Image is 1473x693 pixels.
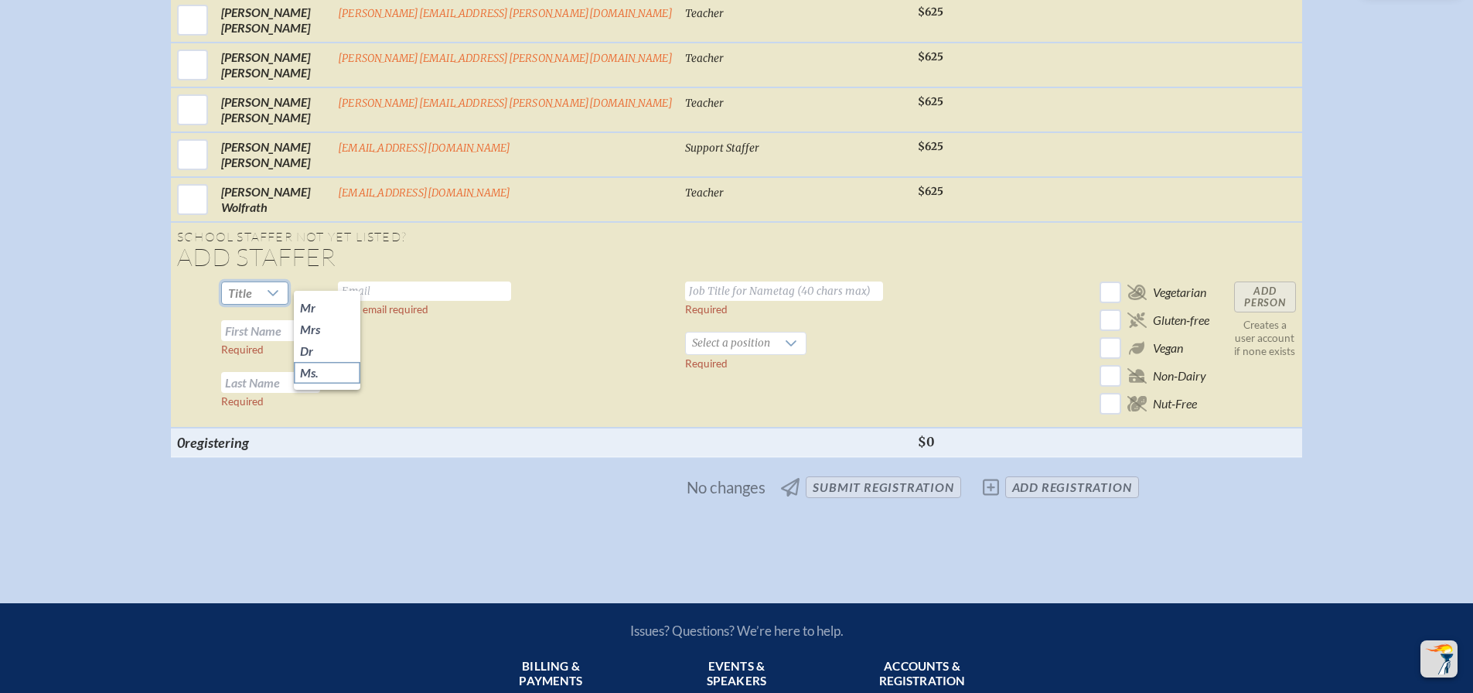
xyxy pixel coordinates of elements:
[294,319,360,340] li: Mrs
[300,300,315,316] span: Mr
[1153,312,1209,328] span: Gluten-free
[221,395,264,408] label: Required
[465,623,1009,639] p: Issues? Questions? We’re here to help.
[1234,319,1296,358] p: Creates a user account if none exists
[685,7,724,20] span: Teacher
[215,43,332,87] td: [PERSON_NAME] [PERSON_NAME]
[215,87,332,132] td: [PERSON_NAME] [PERSON_NAME]
[300,343,313,359] span: Dr
[221,320,320,341] input: First Name
[171,428,332,457] th: 0
[228,285,252,300] span: Title
[1153,368,1206,384] span: Non-Dairy
[918,95,943,108] span: $625
[338,97,673,110] a: [PERSON_NAME][EMAIL_ADDRESS][PERSON_NAME][DOMAIN_NAME]
[1420,640,1458,678] button: Scroll Top
[294,362,360,384] li: Ms.
[685,186,724,200] span: Teacher
[294,340,360,362] li: Dr
[1424,643,1454,674] img: To the top
[215,177,332,222] td: [PERSON_NAME] Wolfrath
[685,357,728,370] label: Required
[687,478,765,498] span: No changes
[685,282,883,301] input: Job Title for Nametag (40 chars max)
[685,52,724,65] span: Teacher
[221,372,320,393] input: Last Name
[685,303,728,316] label: Required
[338,7,673,20] a: [PERSON_NAME][EMAIL_ADDRESS][PERSON_NAME][DOMAIN_NAME]
[496,659,607,690] span: Billing & payments
[1153,340,1183,356] span: Vegan
[222,282,258,304] span: Title
[1153,396,1197,411] span: Nut-Free
[912,428,970,457] th: $0
[918,185,943,198] span: $625
[918,50,943,63] span: $625
[338,303,428,316] label: Valid email required
[300,365,319,381] span: Ms.
[294,297,360,319] li: Mr
[685,97,724,110] span: Teacher
[867,659,978,690] span: Accounts & registration
[221,343,264,356] label: Required
[686,333,776,354] span: Select a position
[1153,285,1206,300] span: Vegetarian
[338,52,673,65] a: [PERSON_NAME][EMAIL_ADDRESS][PERSON_NAME][DOMAIN_NAME]
[338,282,511,301] input: Email
[681,659,793,690] span: Events & speakers
[300,322,320,337] span: Mrs
[685,142,759,155] span: Support Staffer
[215,132,332,177] td: [PERSON_NAME] [PERSON_NAME]
[294,291,360,390] ul: Option List
[338,142,511,155] a: [EMAIL_ADDRESS][DOMAIN_NAME]
[918,140,943,153] span: $625
[918,5,943,19] span: $625
[185,434,249,451] span: registering
[338,186,511,200] a: [EMAIL_ADDRESS][DOMAIN_NAME]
